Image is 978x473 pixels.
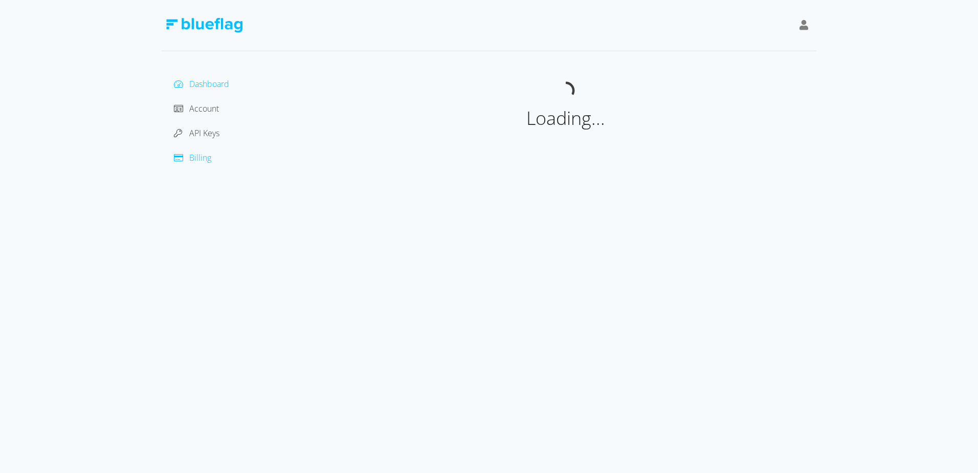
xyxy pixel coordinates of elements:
[189,152,211,163] span: Billing
[174,78,229,90] a: Dashboard
[189,127,219,139] span: API Keys
[166,18,242,33] img: Blue Flag Logo
[174,127,219,139] a: API Keys
[189,78,229,90] span: Dashboard
[526,105,605,131] span: Loading...
[174,152,211,163] a: Billing
[189,103,219,114] span: Account
[174,103,219,114] a: Account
